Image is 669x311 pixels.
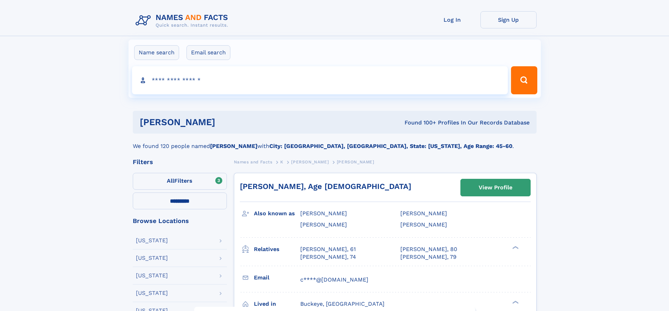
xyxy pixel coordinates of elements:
a: [PERSON_NAME], 61 [300,245,356,253]
a: [PERSON_NAME], 74 [300,253,356,261]
label: Name search [134,45,179,60]
div: Browse Locations [133,218,227,224]
button: Search Button [511,66,537,94]
span: [PERSON_NAME] [337,160,374,164]
span: [PERSON_NAME] [400,210,447,217]
input: search input [132,66,508,94]
a: [PERSON_NAME], 80 [400,245,457,253]
div: Filters [133,159,227,165]
a: Log In [424,11,480,28]
div: [US_STATE] [136,238,168,243]
span: Buckeye, [GEOGRAPHIC_DATA] [300,300,385,307]
div: [US_STATE] [136,273,168,278]
a: K [280,157,283,166]
label: Filters [133,173,227,190]
h3: Relatives [254,243,300,255]
span: All [167,177,174,184]
div: ❯ [511,245,519,250]
a: Sign Up [480,11,537,28]
a: [PERSON_NAME] [291,157,329,166]
a: View Profile [461,179,530,196]
span: [PERSON_NAME] [300,221,347,228]
div: We found 120 people named with . [133,134,537,150]
h3: Email [254,272,300,284]
h3: Lived in [254,298,300,310]
span: [PERSON_NAME] [400,221,447,228]
h1: [PERSON_NAME] [140,118,310,127]
h3: Also known as [254,208,300,219]
span: [PERSON_NAME] [300,210,347,217]
span: [PERSON_NAME] [291,160,329,164]
label: Email search [186,45,230,60]
a: Names and Facts [234,157,273,166]
div: Found 100+ Profiles In Our Records Database [310,119,530,127]
div: View Profile [479,180,512,196]
img: Logo Names and Facts [133,11,234,30]
b: [PERSON_NAME] [210,143,257,149]
div: [US_STATE] [136,290,168,296]
b: City: [GEOGRAPHIC_DATA], [GEOGRAPHIC_DATA], State: [US_STATE], Age Range: 45-60 [269,143,512,149]
a: [PERSON_NAME], 79 [400,253,457,261]
span: K [280,160,283,164]
a: [PERSON_NAME], Age [DEMOGRAPHIC_DATA] [240,182,411,191]
div: ❯ [511,300,519,304]
div: [US_STATE] [136,255,168,261]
